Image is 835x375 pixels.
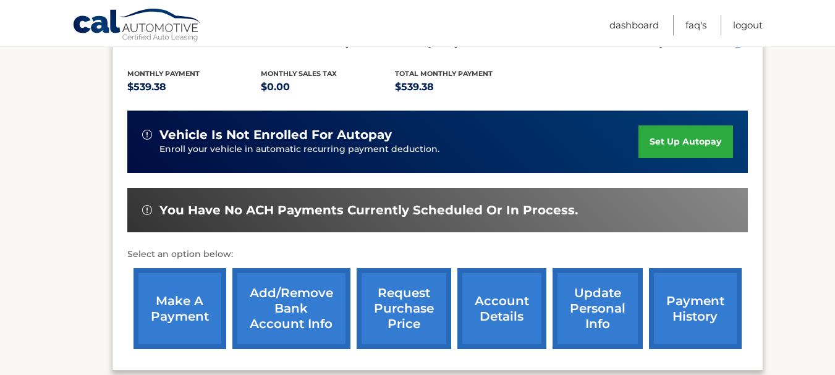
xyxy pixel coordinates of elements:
p: $539.38 [395,78,529,96]
p: Enroll your vehicle in automatic recurring payment deduction. [159,143,639,156]
a: update personal info [553,268,643,349]
a: Dashboard [609,15,659,35]
span: vehicle is not enrolled for autopay [159,127,392,143]
p: $0.00 [261,78,395,96]
a: set up autopay [638,125,732,158]
img: alert-white.svg [142,130,152,140]
span: Total Monthly Payment [395,69,493,78]
a: account details [457,268,546,349]
p: $539.38 [127,78,261,96]
a: FAQ's [685,15,706,35]
a: payment history [649,268,742,349]
p: Select an option below: [127,247,748,262]
a: Logout [733,15,763,35]
span: You have no ACH payments currently scheduled or in process. [159,203,578,218]
span: Monthly Payment [127,69,200,78]
a: Add/Remove bank account info [232,268,350,349]
a: Cal Automotive [72,8,202,44]
span: Monthly sales Tax [261,69,337,78]
a: make a payment [134,268,226,349]
img: alert-white.svg [142,205,152,215]
a: request purchase price [357,268,451,349]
